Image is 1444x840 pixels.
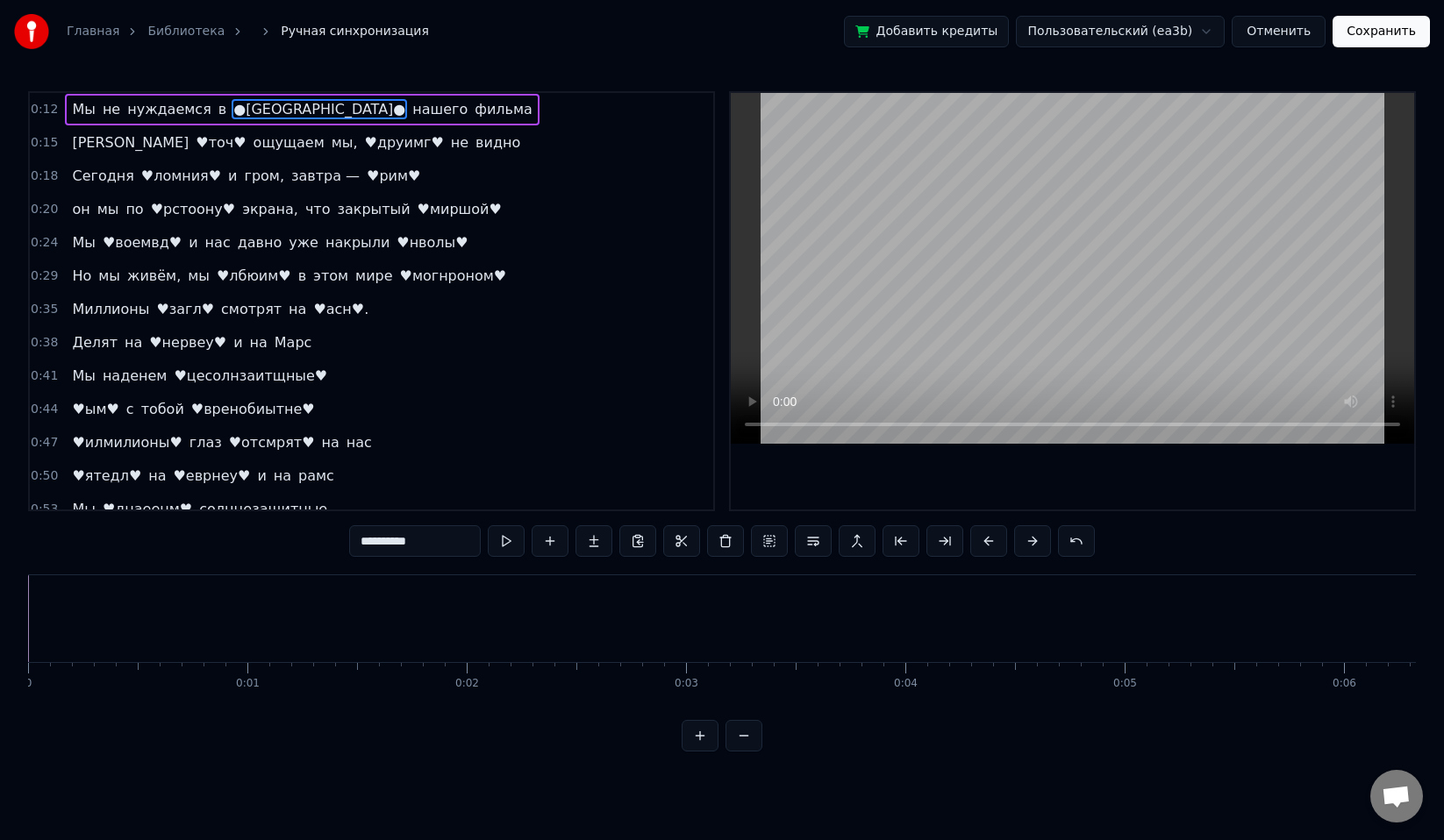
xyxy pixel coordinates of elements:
[67,23,429,40] nav: breadcrumb
[147,332,228,352] span: ♥нервеу♥
[273,332,314,352] span: Марс
[31,301,58,318] span: 0:35
[272,466,293,486] span: на
[154,299,216,319] span: ♥загл♥
[240,199,300,219] span: экрана,
[101,499,194,519] span: ♥днаеенм♥
[1333,16,1430,47] button: Сохранить
[894,677,918,691] div: 0:04
[449,132,470,153] span: не
[123,332,144,352] span: на
[70,399,120,419] span: ♥ым♥
[31,267,58,285] span: 0:29
[1232,16,1326,47] button: Отменить
[1370,770,1423,822] a: Открытый чат
[227,432,317,452] span: ♥отсмрят♥
[215,266,293,286] span: ♥лбюим♥
[335,199,411,219] span: закрытый
[204,232,232,253] span: нас
[398,266,509,286] span: ♥могнроном♥
[147,466,168,486] span: на
[70,332,119,352] span: Делят
[252,132,326,153] span: ощущаем
[25,677,32,691] div: 0
[248,332,269,352] span: на
[31,501,58,518] span: 0:53
[70,499,97,519] span: Мы
[31,234,58,252] span: 0:24
[330,132,360,153] span: мы,
[473,99,534,119] span: фильма
[67,23,119,40] a: Главная
[255,466,268,486] span: и
[31,401,58,418] span: 0:44
[70,432,183,452] span: ♥илмилионы♥
[70,132,190,153] span: [PERSON_NAME]
[297,266,308,286] span: в
[287,232,320,253] span: уже
[197,499,329,519] span: солнцезащитные
[139,399,186,419] span: тобой
[311,299,370,319] span: ♥асн♥.
[31,434,58,452] span: 0:47
[31,467,58,485] span: 0:50
[232,99,407,119] span: ●[GEOGRAPHIC_DATA]●
[1333,677,1356,691] div: 0:06
[125,399,136,419] span: с
[101,99,122,119] span: не
[70,166,135,186] span: Сегодня
[416,199,504,219] span: ♥миршой♥
[70,266,93,286] span: Но
[232,332,244,352] span: и
[31,101,58,118] span: 0:12
[125,266,182,286] span: живём,
[31,201,58,218] span: 0:20
[101,232,183,253] span: ♥воемвд♥
[217,99,228,119] span: в
[188,432,224,452] span: глаз
[354,266,394,286] span: мире
[14,14,49,49] img: youka
[101,366,169,386] span: наденем
[363,132,446,153] span: ♥друимг♥
[675,677,698,691] div: 0:03
[189,399,317,419] span: ♥вренобиытне♥
[187,232,199,253] span: и
[287,299,308,319] span: на
[474,132,522,153] span: видно
[281,23,429,40] span: Ручная синхронизация
[186,266,211,286] span: мы
[70,232,97,253] span: Мы
[411,99,469,119] span: нашего
[97,266,122,286] span: мы
[124,199,145,219] span: по
[219,299,283,319] span: смотрят
[171,466,252,486] span: ♥еврнеу♥
[125,99,213,119] span: нуждаемся
[31,367,58,385] span: 0:41
[96,199,121,219] span: мы
[31,334,58,352] span: 0:38
[290,166,361,186] span: завтра —
[236,677,260,691] div: 0:01
[172,366,329,386] span: ♥цесолнзаитщные♥
[319,432,340,452] span: на
[844,16,1010,47] button: Добавить кредиты
[226,166,239,186] span: и
[242,166,286,186] span: гром,
[147,23,225,40] a: Библиотека
[149,199,237,219] span: ♥рстоону♥
[345,432,374,452] span: нас
[70,299,151,319] span: Миллионы
[1113,677,1137,691] div: 0:05
[304,199,332,219] span: что
[31,134,58,152] span: 0:15
[194,132,247,153] span: ♥точ♥
[311,266,350,286] span: этом
[455,677,479,691] div: 0:02
[70,466,143,486] span: ♥ятедл♥
[70,366,97,386] span: Мы
[139,166,223,186] span: ♥ломния♥
[324,232,391,253] span: накрыли
[236,232,284,253] span: давно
